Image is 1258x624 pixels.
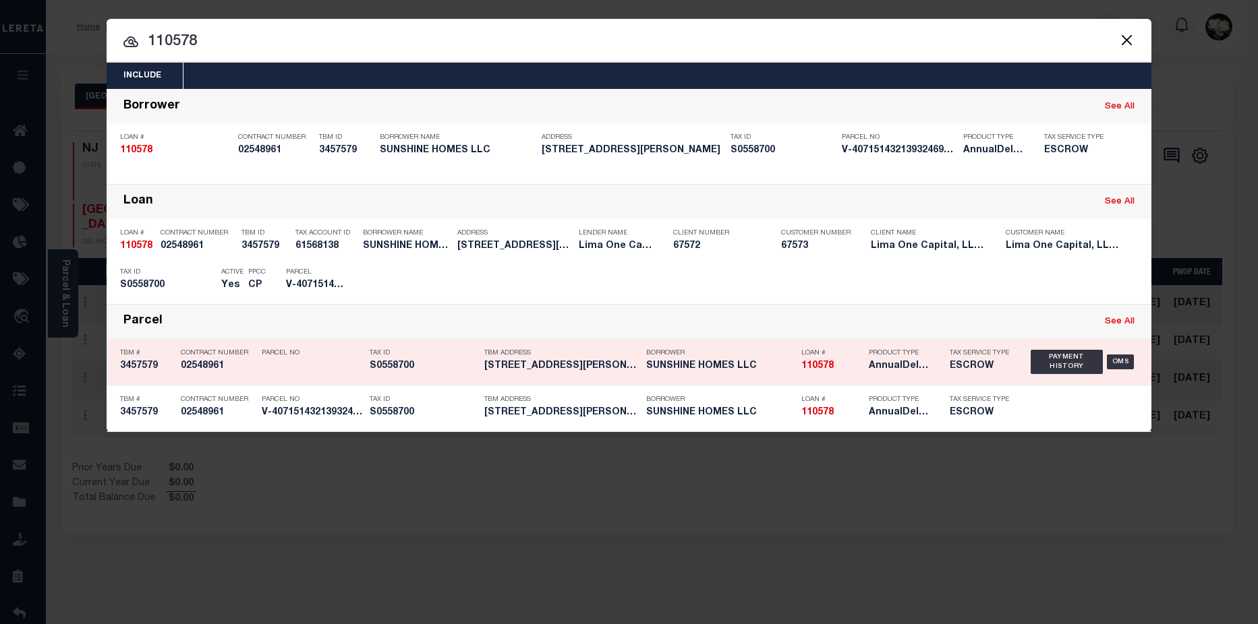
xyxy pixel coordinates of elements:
[241,229,289,237] p: TBM ID
[295,229,356,237] p: Tax Account ID
[869,396,930,404] p: Product Type
[363,241,451,252] h5: SUNSHINE HOMES LLC
[262,396,363,404] p: Parcel No
[120,146,152,155] strong: 110578
[731,133,835,142] p: Tax ID
[370,407,478,418] h5: S0558700
[950,349,1010,357] p: Tax Service Type
[950,396,1010,404] p: Tax Service Type
[646,407,795,418] h5: SUNSHINE HOMES LLC
[363,229,451,237] p: Borrower Name
[542,145,724,156] h5: 180 SHORE RD CLINTON CT 06413
[869,407,930,418] h5: AnnualDelinquency,Escrow
[646,349,795,357] p: Borrower
[801,349,862,357] p: Loan #
[120,133,231,142] p: Loan #
[120,145,231,156] h5: 110578
[120,280,215,291] h5: S0558700
[241,241,289,252] h5: 3457579
[731,145,835,156] h5: S0558700
[370,396,478,404] p: Tax ID
[484,349,639,357] p: TBM Address
[871,229,985,237] p: Client Name
[457,241,572,252] h5: 180 SHORE RD CLINTON CT 06413
[370,349,478,357] p: Tax ID
[123,314,163,330] div: Parcel
[161,241,235,252] h5: 02548961
[542,133,724,142] p: Address
[262,407,363,418] h5: V-4071514321393246905947
[801,361,834,371] strong: 110578
[120,241,152,251] strong: 110578
[484,396,639,404] p: TBM Address
[869,361,930,372] h5: AnnualDelinquency,Escrow
[1044,145,1112,156] h5: ESCROW
[120,268,215,276] p: Tax ID
[950,407,1010,418] h5: ESCROW
[181,361,255,372] h5: 02548961
[963,133,1024,142] p: Product Type
[120,349,174,357] p: TBM #
[286,268,347,276] p: Parcel
[1044,133,1112,142] p: Tax Service Type
[123,194,153,210] div: Loan
[646,396,795,404] p: Borrower
[781,229,851,237] p: Customer Number
[673,229,761,237] p: Client Number
[579,241,653,252] h5: Lima One Capital, LLC - Term Po...
[1105,102,1135,111] a: See All
[1107,354,1135,369] div: OMS
[120,241,154,252] h5: 110578
[1105,317,1135,326] a: See All
[801,408,834,417] strong: 110578
[781,241,849,252] h5: 67573
[221,280,241,291] h5: Yes
[1031,350,1103,374] div: Payment History
[286,280,347,291] h5: V-4071514321393246905947
[221,268,244,276] p: Active
[107,63,178,89] button: Include
[319,145,373,156] h5: 3457579
[1006,241,1120,252] h5: Lima One Capital, LLC - Term Portfolio
[181,407,255,418] h5: 02548961
[579,229,653,237] p: Lender Name
[963,145,1024,156] h5: AnnualDelinquency,Escrow
[120,229,154,237] p: Loan #
[801,407,862,418] h5: 110578
[248,268,266,276] p: PPCC
[123,99,180,115] div: Borrower
[370,361,478,372] h5: S0558700
[842,133,956,142] p: Parcel No
[871,241,985,252] h5: Lima One Capital, LLC - Bridge Portfolio
[842,145,956,156] h5: V-4071514321393246905947
[950,361,1010,372] h5: ESCROW
[801,396,862,404] p: Loan #
[1006,229,1120,237] p: Customer Name
[869,349,930,357] p: Product Type
[181,349,255,357] p: Contract Number
[380,133,535,142] p: Borrower Name
[238,145,312,156] h5: 02548961
[646,361,795,372] h5: SUNSHINE HOMES LLC
[107,30,1151,54] input: Start typing...
[673,241,761,252] h5: 67572
[484,407,639,418] h5: 180 SHORE RD CLINTON CT 06413
[238,133,312,142] p: Contract Number
[295,241,356,252] h5: 61568138
[120,407,174,418] h5: 3457579
[120,396,174,404] p: TBM #
[161,229,235,237] p: Contract Number
[457,229,572,237] p: Address
[181,396,255,404] p: Contract Number
[120,361,174,372] h5: 3457579
[319,133,373,142] p: TBM ID
[1118,31,1135,49] button: Close
[484,361,639,372] h5: 180 SHORE RD CLINTON CT 06413
[262,349,363,357] p: Parcel No
[1105,197,1135,206] a: See All
[801,361,862,372] h5: 110578
[380,145,535,156] h5: SUNSHINE HOMES LLC
[248,280,266,291] h5: CP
